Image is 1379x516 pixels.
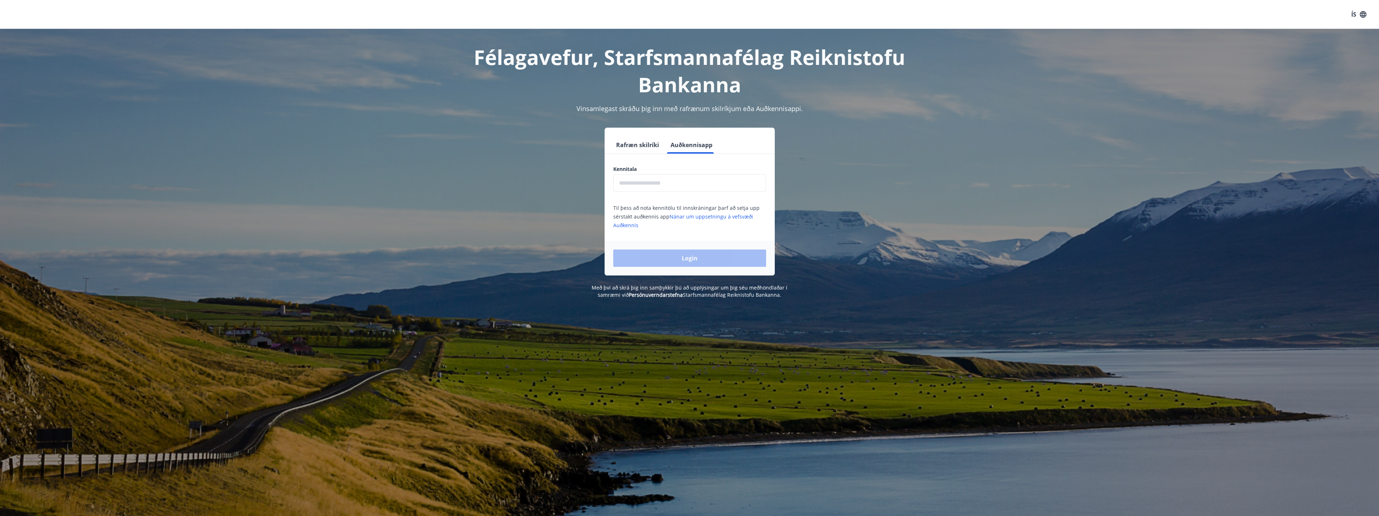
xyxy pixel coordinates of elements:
[613,213,753,229] a: Nánar um uppsetningu á vefsvæði Auðkennis
[439,43,941,98] h1: Félagavefur, Starfsmannafélag Reiknistofu Bankanna
[668,136,715,154] button: Auðkennisapp
[613,204,760,229] span: Til þess að nota kennitölu til innskráningar þarf að setja upp sérstakt auðkennis app
[613,136,662,154] button: Rafræn skilríki
[592,284,787,298] span: Með því að skrá þig inn samþykkir þú að upplýsingar um þig séu meðhöndlaðar í samræmi við Starfsm...
[613,166,766,173] label: Kennitala
[629,291,683,298] a: Persónuverndarstefna
[1347,8,1370,21] button: ÍS
[576,104,803,113] span: Vinsamlegast skráðu þig inn með rafrænum skilríkjum eða Auðkennisappi.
